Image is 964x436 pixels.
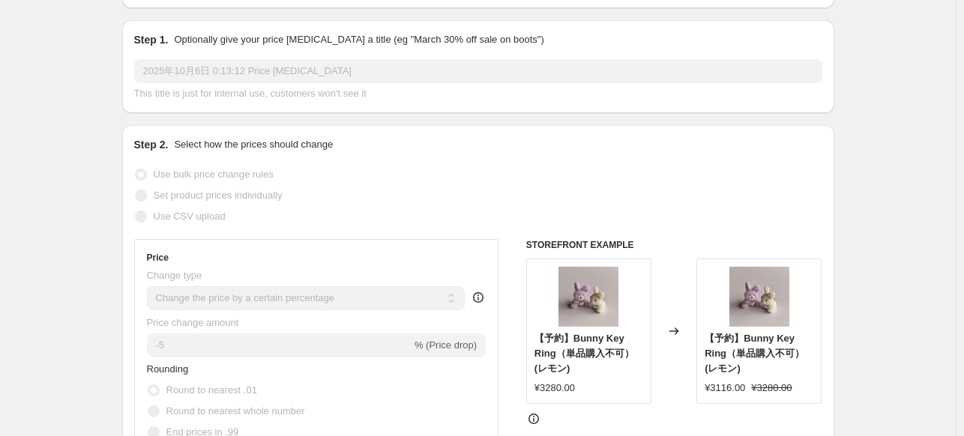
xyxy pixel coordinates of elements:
[705,381,745,396] div: ¥3116.00
[147,252,169,264] h3: Price
[147,317,239,328] span: Price change amount
[166,384,257,396] span: Round to nearest .01
[558,267,618,327] img: ATO-BUNNY-02_80x.jpg
[751,381,792,396] strike: ¥3280.00
[134,59,822,83] input: 30% off holiday sale
[147,363,189,375] span: Rounding
[134,137,169,152] h2: Step 2.
[147,270,202,281] span: Change type
[154,211,226,222] span: Use CSV upload
[154,190,283,201] span: Set product prices individually
[534,333,634,374] span: 【予約】Bunny Key Ring（単品購入不可） (レモン)
[166,405,305,417] span: Round to nearest whole number
[526,239,822,251] h6: STOREFRONT EXAMPLE
[134,32,169,47] h2: Step 1.
[415,339,477,351] span: % (Price drop)
[154,169,274,180] span: Use bulk price change rules
[174,32,543,47] p: Optionally give your price [MEDICAL_DATA] a title (eg "March 30% off sale on boots")
[534,381,575,396] div: ¥3280.00
[471,290,486,305] div: help
[174,137,333,152] p: Select how the prices should change
[729,267,789,327] img: ATO-BUNNY-02_80x.jpg
[134,88,367,99] span: This title is just for internal use, customers won't see it
[705,333,804,374] span: 【予約】Bunny Key Ring（単品購入不可） (レモン)
[147,333,412,357] input: -15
